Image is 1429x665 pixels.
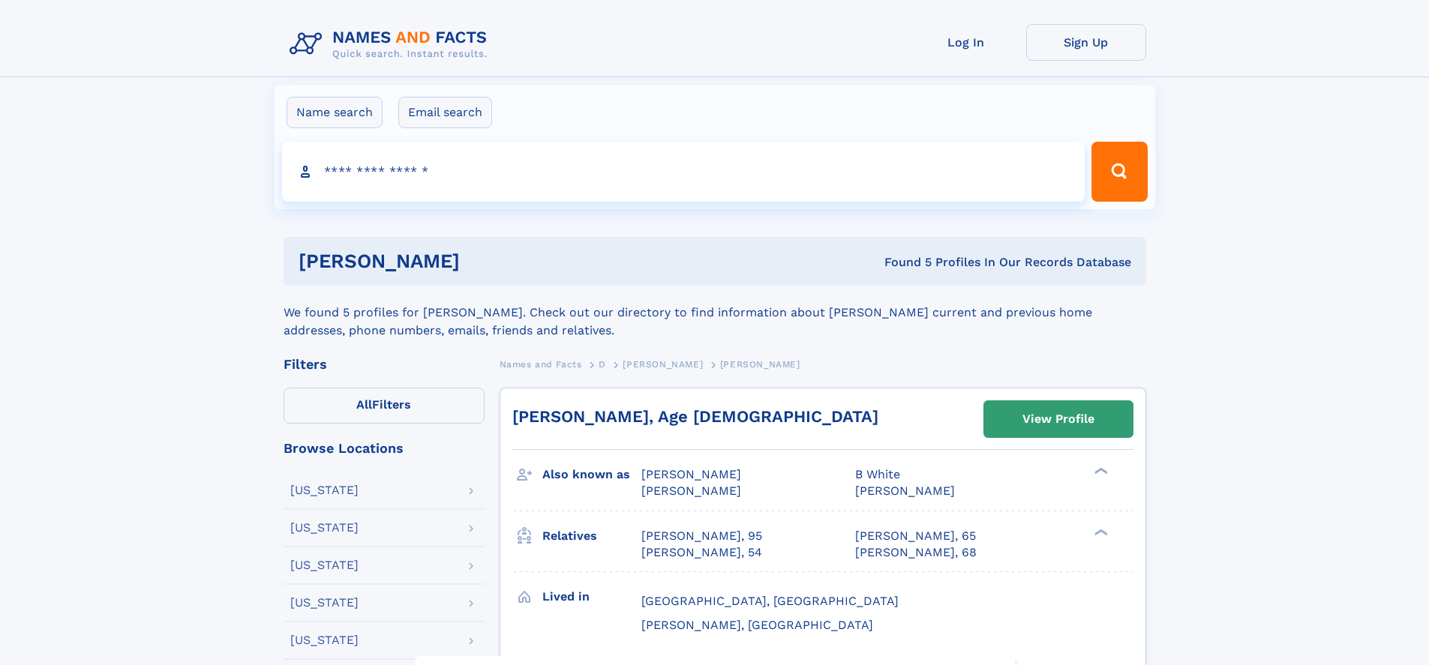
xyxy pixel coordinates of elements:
[284,286,1146,340] div: We found 5 profiles for [PERSON_NAME]. Check out our directory to find information about [PERSON_...
[290,597,359,609] div: [US_STATE]
[1091,527,1109,537] div: ❯
[720,359,800,370] span: [PERSON_NAME]
[672,254,1131,271] div: Found 5 Profiles In Our Records Database
[641,618,873,632] span: [PERSON_NAME], [GEOGRAPHIC_DATA]
[500,355,582,373] a: Names and Facts
[299,252,672,271] h1: [PERSON_NAME]
[855,544,977,561] a: [PERSON_NAME], 68
[284,442,485,455] div: Browse Locations
[641,467,741,481] span: [PERSON_NAME]
[623,359,703,370] span: [PERSON_NAME]
[1091,142,1147,202] button: Search Button
[284,358,485,371] div: Filters
[641,484,741,498] span: [PERSON_NAME]
[284,388,485,424] label: Filters
[512,407,878,426] a: [PERSON_NAME], Age [DEMOGRAPHIC_DATA]
[641,594,899,608] span: [GEOGRAPHIC_DATA], [GEOGRAPHIC_DATA]
[542,523,641,549] h3: Relatives
[282,142,1085,202] input: search input
[287,97,383,128] label: Name search
[855,467,900,481] span: B White
[1091,466,1109,476] div: ❯
[1026,24,1146,61] a: Sign Up
[356,397,372,412] span: All
[599,355,606,373] a: D
[542,584,641,610] h3: Lived in
[641,528,762,544] a: [PERSON_NAME], 95
[290,634,359,646] div: [US_STATE]
[1022,402,1094,436] div: View Profile
[398,97,492,128] label: Email search
[984,401,1133,437] a: View Profile
[599,359,606,370] span: D
[855,528,976,544] a: [PERSON_NAME], 65
[290,522,359,534] div: [US_STATE]
[855,484,955,498] span: [PERSON_NAME]
[290,559,359,571] div: [US_STATE]
[542,462,641,487] h3: Also known as
[906,24,1026,61] a: Log In
[641,544,762,561] a: [PERSON_NAME], 54
[284,24,500,64] img: Logo Names and Facts
[623,355,703,373] a: [PERSON_NAME]
[290,484,359,496] div: [US_STATE]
